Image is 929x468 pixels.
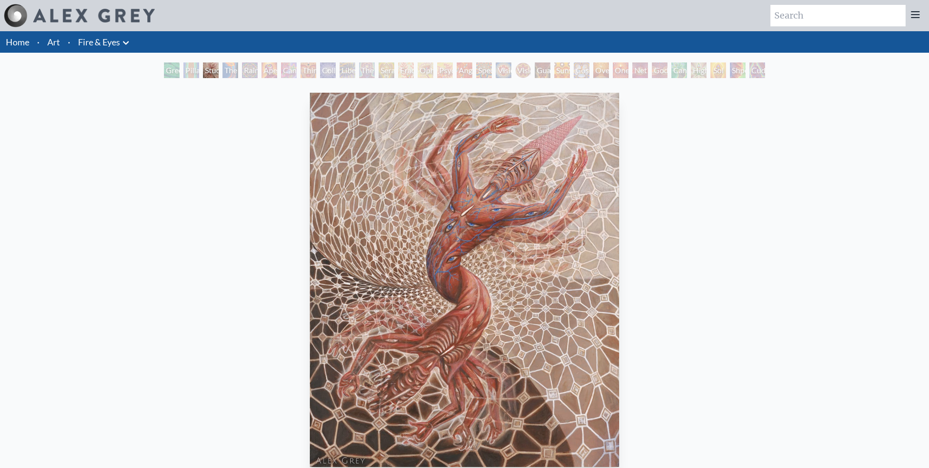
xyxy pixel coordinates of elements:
div: One [613,62,628,78]
input: Search [770,5,906,26]
a: Fire & Eyes [78,35,120,49]
div: Green Hand [164,62,180,78]
div: Third Eye Tears of Joy [301,62,316,78]
div: Cannabis Sutra [281,62,297,78]
div: Shpongled [730,62,746,78]
div: Higher Vision [691,62,707,78]
div: Cosmic Elf [574,62,589,78]
div: Liberation Through Seeing [340,62,355,78]
div: Sunyata [554,62,570,78]
div: Net of Being [632,62,648,78]
div: Fractal Eyes [398,62,414,78]
div: Rainbow Eye Ripple [242,62,258,78]
div: Cuddle [749,62,765,78]
div: Cannafist [671,62,687,78]
img: Study-for-the-Great-Turn_2020_Alex-Grey.jpg [310,93,619,467]
div: The Seer [359,62,375,78]
div: Godself [652,62,667,78]
div: Angel Skin [457,62,472,78]
a: Home [6,37,29,47]
div: Oversoul [593,62,609,78]
div: Psychomicrograph of a Fractal Paisley Cherub Feather Tip [437,62,453,78]
div: Study for the Great Turn [203,62,219,78]
div: Vision Crystal [496,62,511,78]
div: The Torch [222,62,238,78]
div: Ophanic Eyelash [418,62,433,78]
a: Art [47,35,60,49]
div: Spectral Lotus [476,62,492,78]
div: Seraphic Transport Docking on the Third Eye [379,62,394,78]
div: Sol Invictus [710,62,726,78]
div: Pillar of Awareness [183,62,199,78]
li: · [33,31,43,53]
li: · [64,31,74,53]
div: Vision Crystal Tondo [515,62,531,78]
div: Aperture [262,62,277,78]
div: Guardian of Infinite Vision [535,62,550,78]
div: Collective Vision [320,62,336,78]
